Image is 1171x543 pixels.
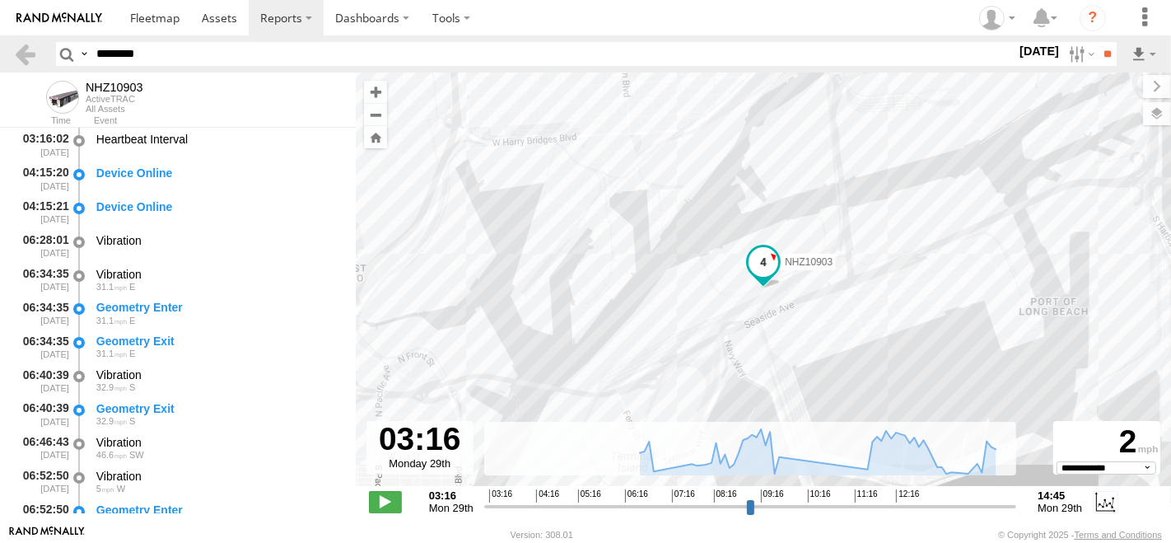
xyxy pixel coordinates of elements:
span: Mon 29th Sep 2025 [1038,502,1082,514]
div: 06:52:50 [DATE] [13,466,71,497]
div: 06:34:35 [DATE] [13,331,71,362]
div: ActiveTRAC [86,94,143,104]
span: 31.1 [96,349,127,358]
label: Export results as... [1130,42,1158,66]
div: Device Online [96,199,340,214]
div: Geometry Enter [96,300,340,315]
div: 06:34:35 [DATE] [13,264,71,295]
span: 31.1 [96,282,127,292]
span: 05:16 [578,489,601,503]
span: 31.1 [96,316,127,325]
span: Heading: 244 [129,450,144,460]
div: Zulema McIntosch [973,6,1021,30]
a: Back to previous Page [13,42,37,66]
div: Vibration [96,469,340,484]
div: 03:16:02 [DATE] [13,129,71,160]
button: Zoom in [364,81,387,103]
div: 04:15:21 [DATE] [13,197,71,227]
div: Vibration [96,233,340,248]
span: 03:16 [489,489,512,503]
img: rand-logo.svg [16,12,102,24]
div: 06:40:39 [DATE] [13,399,71,429]
div: Geometry Exit [96,401,340,416]
div: 06:28:01 [DATE] [13,231,71,261]
span: Heading: 181 [129,416,135,426]
strong: 03:16 [429,489,474,502]
div: Heartbeat Interval [96,132,340,147]
label: Play/Stop [369,491,402,513]
a: Visit our Website [9,527,85,543]
div: Geometry Exit [96,334,340,349]
span: NHZ10903 [785,256,833,268]
span: 46.6 [96,450,127,460]
span: 07:16 [672,489,695,503]
div: © Copyright 2025 - [998,530,1162,540]
span: 5 [96,484,114,494]
div: Event [94,117,356,125]
div: 2 [1056,424,1158,461]
button: Zoom out [364,103,387,126]
span: Heading: 94 [129,282,135,292]
div: 04:15:20 [DATE] [13,163,71,194]
label: [DATE] [1016,42,1062,60]
label: Search Query [77,42,91,66]
div: Vibration [96,367,340,382]
span: 32.9 [96,382,127,392]
span: 09:16 [761,489,784,503]
span: Heading: 249 [117,484,125,494]
button: Zoom Home [364,126,387,148]
span: Heading: 94 [129,316,135,325]
span: 06:16 [625,489,648,503]
span: 10:16 [808,489,831,503]
div: Geometry Enter [96,503,340,517]
span: 08:16 [714,489,737,503]
span: Mon 29th Sep 2025 [429,502,474,514]
div: 06:40:39 [DATE] [13,365,71,396]
div: Vibration [96,435,340,450]
div: 06:46:43 [DATE] [13,433,71,463]
span: Heading: 94 [129,349,135,358]
div: Time [13,117,71,125]
div: All Assets [86,104,143,114]
div: 06:52:50 [DATE] [13,500,71,531]
a: Terms and Conditions [1075,530,1162,540]
strong: 14:45 [1038,489,1082,502]
div: Device Online [96,166,340,180]
span: 32.9 [96,416,127,426]
div: 06:34:35 [DATE] [13,298,71,329]
label: Search Filter Options [1062,42,1098,66]
span: 12:16 [896,489,919,503]
i: ? [1080,5,1106,31]
div: Version: 308.01 [511,530,573,540]
span: 04:16 [536,489,559,503]
span: 11:16 [855,489,878,503]
div: Vibration [96,267,340,282]
div: NHZ10903 - View Asset History [86,81,143,94]
span: Heading: 181 [129,382,135,392]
